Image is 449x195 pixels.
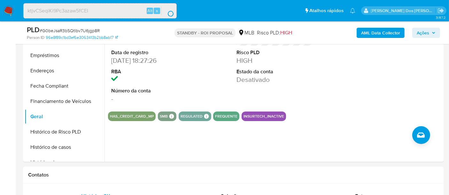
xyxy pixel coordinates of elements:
span: HIGH [280,29,292,36]
dd: - [111,94,189,103]
button: Financiamento de Veículos [25,94,105,109]
button: AML Data Collector [357,28,405,38]
h1: Contatos [28,172,439,178]
b: PLD [27,25,40,35]
a: Notificações [350,8,355,13]
a: Sair [437,7,444,14]
b: Person ID [27,35,44,40]
button: Fecha Compliant [25,78,105,94]
button: Histórico de casos [25,140,105,155]
dt: Risco PLD [236,49,314,56]
input: Pesquise usuários ou casos... [24,7,176,15]
a: 96e8f89c1bd3ef6e3063413b2bb8ab17 [46,35,118,40]
dt: Estado da conta [236,68,314,75]
span: # G0beJsaR3bSQtlbv7U6jgp8R [40,27,100,34]
dd: [DATE] 18:27:26 [111,56,189,65]
button: Empréstimos [25,48,105,63]
span: s [156,8,158,14]
a: 96e8f89c1bd3ef6e3063413b2bb8ab17 [111,28,188,46]
button: Histórico de Risco PLD [25,124,105,140]
b: AML Data Collector [361,28,400,38]
span: Alt [147,8,152,14]
span: Atalhos rápidos [309,7,344,14]
p: STANDBY - ROI PROPOSAL [174,28,236,37]
span: Risco PLD: [257,29,292,36]
span: Ações [417,28,429,38]
dd: Desativado [236,75,314,84]
button: search-icon [161,6,174,15]
dd: HIGH [236,56,314,65]
button: Endereços [25,63,105,78]
p: renato.lopes@mercadopago.com.br [371,8,436,14]
button: Histórico de conversas [25,155,105,170]
span: 3.157.2 [436,15,446,20]
button: Ações [412,28,440,38]
div: MLB [238,29,254,36]
dt: Número da conta [111,87,189,94]
dt: RBA [111,68,189,75]
dt: Data de registro [111,49,189,56]
button: Geral [25,109,105,124]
